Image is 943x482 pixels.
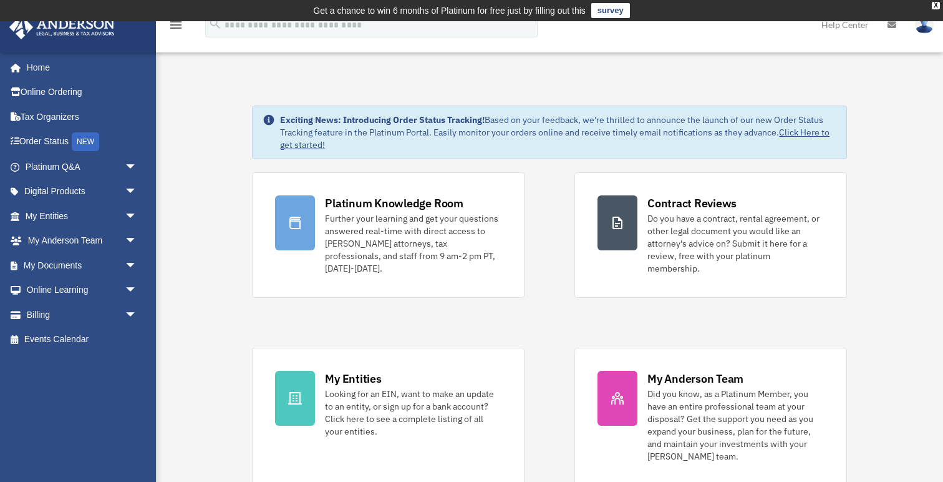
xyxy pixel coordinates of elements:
a: Home [9,55,150,80]
div: Did you know, as a Platinum Member, you have an entire professional team at your disposal? Get th... [647,388,824,463]
a: My Entitiesarrow_drop_down [9,204,156,229]
span: arrow_drop_down [125,302,150,328]
div: Get a chance to win 6 months of Platinum for free just by filling out this [313,3,586,18]
div: My Anderson Team [647,371,743,386]
a: survey [591,3,630,18]
div: Further your learning and get your questions answered real-time with direct access to [PERSON_NAM... [325,212,501,275]
div: NEW [72,132,99,151]
strong: Exciting News: Introducing Order Status Tracking! [280,114,485,125]
a: Contract Reviews Do you have a contract, rental agreement, or other legal document you would like... [574,172,847,298]
a: Online Ordering [9,80,156,105]
span: arrow_drop_down [125,229,150,254]
span: arrow_drop_down [125,204,150,229]
a: My Anderson Teamarrow_drop_down [9,229,156,253]
a: menu [168,22,183,32]
div: Platinum Knowledge Room [325,195,463,211]
span: arrow_drop_down [125,253,150,278]
a: Billingarrow_drop_down [9,302,156,327]
a: Platinum Knowledge Room Further your learning and get your questions answered real-time with dire... [252,172,525,298]
div: My Entities [325,371,381,386]
a: Order StatusNEW [9,129,156,155]
i: search [208,17,222,31]
div: Based on your feedback, we're thrilled to announce the launch of our new Order Status Tracking fe... [280,114,836,151]
span: arrow_drop_down [125,179,150,205]
a: Online Learningarrow_drop_down [9,278,156,303]
span: arrow_drop_down [125,154,150,180]
a: Digital Productsarrow_drop_down [9,179,156,204]
img: User Pic [915,16,934,34]
div: Do you have a contract, rental agreement, or other legal document you would like an attorney's ad... [647,212,824,275]
div: Looking for an EIN, want to make an update to an entity, or sign up for a bank account? Click her... [325,388,501,438]
a: Platinum Q&Aarrow_drop_down [9,154,156,179]
a: My Documentsarrow_drop_down [9,253,156,278]
img: Anderson Advisors Platinum Portal [6,15,118,39]
a: Tax Organizers [9,104,156,129]
a: Click Here to get started! [280,127,829,150]
span: arrow_drop_down [125,278,150,303]
i: menu [168,17,183,32]
a: Events Calendar [9,327,156,352]
div: close [932,2,940,9]
div: Contract Reviews [647,195,737,211]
